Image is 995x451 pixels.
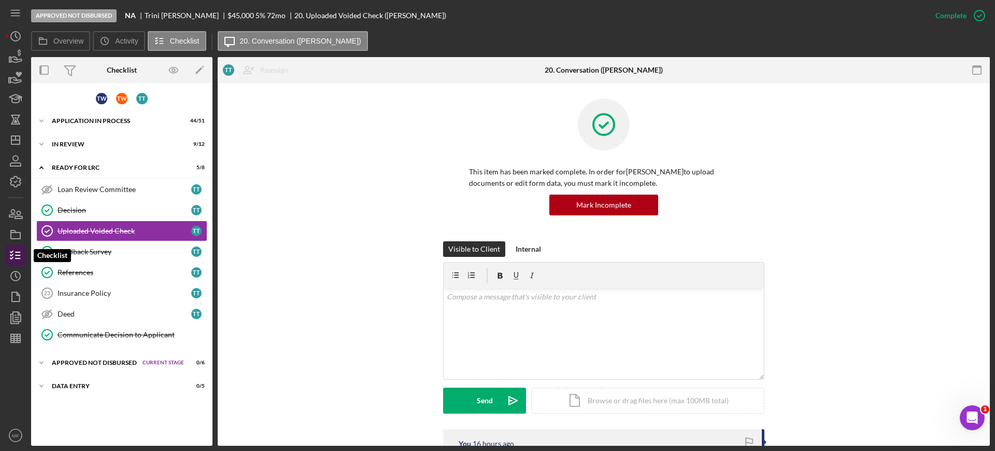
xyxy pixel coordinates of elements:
div: 72 mo [267,11,286,20]
text: MF [12,433,19,439]
div: Loan Review Committee [58,185,191,194]
button: Complete [925,5,990,26]
div: Mark Incomplete [576,195,631,215]
p: This item has been marked complete. In order for [PERSON_NAME] to upload documents or edit form d... [469,166,738,189]
div: Application In Process [52,118,179,124]
button: Visible to Client [443,241,505,257]
b: NA [125,11,136,20]
a: 23Insurance PolicyTT [36,283,207,304]
div: Approved Not Disbursed [31,9,117,22]
label: Activity [115,37,138,45]
div: 0 / 6 [186,360,205,366]
button: MF [5,425,26,446]
button: Internal [510,241,546,257]
a: DecisionTT [36,200,207,221]
div: Visible to Client [448,241,500,257]
div: Reassign [260,60,288,80]
div: T T [191,226,202,236]
label: Checklist [170,37,200,45]
label: 20. Conversation ([PERSON_NAME]) [240,37,361,45]
a: Feedback SurveyTT [36,241,207,262]
a: DeedTT [36,304,207,324]
div: 0 / 5 [186,383,205,389]
div: T T [191,205,202,215]
div: T T [191,309,202,319]
div: 5 / 8 [186,165,205,171]
span: Current Stage [143,360,184,366]
div: References [58,268,191,277]
div: 20. Uploaded Voided Check ([PERSON_NAME]) [294,11,446,20]
div: T T [191,184,202,195]
div: Send [477,388,493,414]
label: Overview [53,37,83,45]
div: In Review [52,141,179,147]
div: Data Entry [52,383,179,389]
a: Uploaded Voided CheckTT [36,221,207,241]
div: T T [223,64,234,76]
div: Trini [PERSON_NAME] [145,11,228,20]
div: T W [96,93,107,104]
div: T T [191,247,202,257]
div: You [459,440,471,448]
div: 9 / 12 [186,141,205,147]
a: Communicate Decision to Applicant [36,324,207,345]
time: 2025-09-23 02:41 [473,440,514,448]
div: Uploaded Voided Check [58,227,191,235]
button: Checklist [148,31,206,51]
div: Approved Not Disbursed [52,360,137,366]
div: 44 / 51 [186,118,205,124]
a: Loan Review CommitteeTT [36,179,207,200]
div: Communicate Decision to Applicant [58,331,207,339]
div: Deed [58,310,191,318]
div: Complete [935,5,966,26]
button: Activity [93,31,145,51]
div: Checklist [107,66,137,74]
div: Insurance Policy [58,289,191,297]
iframe: Intercom live chat [960,405,985,430]
button: Mark Incomplete [549,195,658,215]
button: TTReassign [218,60,298,80]
div: T T [191,288,202,298]
div: Internal [516,241,541,257]
tspan: 23 [44,290,50,296]
div: Ready for LRC [52,165,179,171]
div: 5 % [255,11,265,20]
div: 20. Conversation ([PERSON_NAME]) [545,66,663,74]
span: 1 [981,405,989,414]
div: T W [116,93,127,104]
button: 20. Conversation ([PERSON_NAME]) [218,31,368,51]
a: ReferencesTT [36,262,207,283]
div: Feedback Survey [58,248,191,256]
div: $45,000 [228,11,254,20]
button: Send [443,388,526,414]
button: Overview [31,31,90,51]
div: T T [191,267,202,278]
div: Decision [58,206,191,214]
div: T T [136,93,148,104]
